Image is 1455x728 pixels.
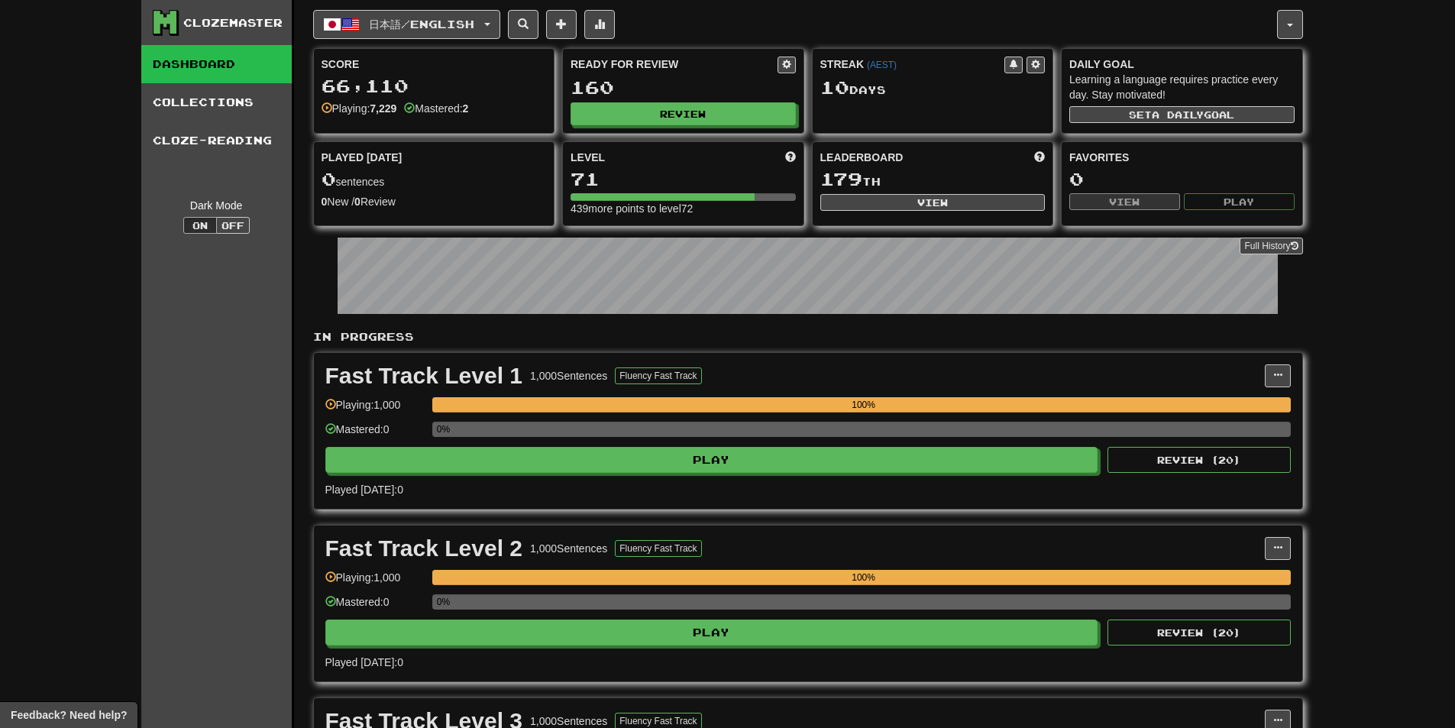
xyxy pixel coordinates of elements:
button: Search sentences [508,10,538,39]
div: 100% [437,570,1291,585]
span: Open feedback widget [11,707,127,723]
div: 1,000 Sentences [530,368,607,383]
div: 160 [571,78,796,97]
div: New / Review [322,194,547,209]
div: th [820,170,1046,189]
button: 日本語/English [313,10,500,39]
button: Add sentence to collection [546,10,577,39]
button: Play [325,620,1098,645]
div: Playing: 1,000 [325,570,425,595]
div: Score [322,57,547,72]
a: Collections [141,83,292,121]
div: Daily Goal [1069,57,1295,72]
div: 439 more points to level 72 [571,201,796,216]
div: Fast Track Level 1 [325,364,523,387]
div: 1,000 Sentences [530,541,607,556]
span: Score more points to level up [785,150,796,165]
strong: 0 [354,196,361,208]
div: Mastered: [404,101,468,116]
button: View [1069,193,1180,210]
span: a daily [1152,109,1204,120]
div: Fast Track Level 2 [325,537,523,560]
span: This week in points, UTC [1034,150,1045,165]
button: Review [571,102,796,125]
div: 71 [571,170,796,189]
button: View [820,194,1046,211]
div: 100% [437,397,1291,413]
div: Favorites [1069,150,1295,165]
span: Played [DATE]: 0 [325,656,403,668]
strong: 0 [322,196,328,208]
div: 66,110 [322,76,547,95]
button: Play [1184,193,1295,210]
span: Played [DATE]: 0 [325,484,403,496]
span: Leaderboard [820,150,904,165]
span: Played [DATE] [322,150,403,165]
button: Review (20) [1107,620,1291,645]
a: Full History [1240,238,1302,254]
p: In Progress [313,329,1303,345]
a: (AEST) [867,60,897,70]
span: 日本語 / English [369,18,474,31]
button: More stats [584,10,615,39]
span: 10 [820,76,849,98]
div: Mastered: 0 [325,422,425,447]
button: Play [325,447,1098,473]
div: Clozemaster [183,15,283,31]
span: 179 [820,168,862,189]
span: 0 [322,168,336,189]
strong: 2 [463,102,469,115]
div: Playing: 1,000 [325,397,425,422]
strong: 7,229 [370,102,396,115]
div: Learning a language requires practice every day. Stay motivated! [1069,72,1295,102]
button: Review (20) [1107,447,1291,473]
button: Fluency Fast Track [615,367,701,384]
div: Ready for Review [571,57,778,72]
div: Playing: [322,101,397,116]
div: Dark Mode [153,198,280,213]
span: Level [571,150,605,165]
a: Cloze-Reading [141,121,292,160]
button: Seta dailygoal [1069,106,1295,123]
button: On [183,217,217,234]
div: sentences [322,170,547,189]
a: Dashboard [141,45,292,83]
div: Mastered: 0 [325,594,425,620]
button: Fluency Fast Track [615,540,701,557]
div: 0 [1069,170,1295,189]
button: Off [216,217,250,234]
div: Day s [820,78,1046,98]
div: Streak [820,57,1005,72]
